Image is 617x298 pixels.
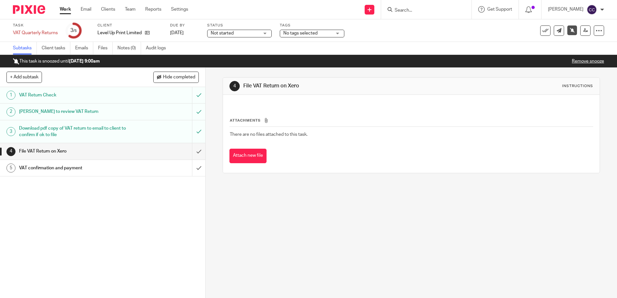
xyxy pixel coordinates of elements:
[60,6,71,13] a: Work
[6,147,15,156] div: 4
[587,5,597,15] img: svg%3E
[117,42,141,55] a: Notes (0)
[554,25,564,36] a: Send new email to Level Up Print Limited
[13,42,37,55] a: Subtasks
[170,23,199,28] label: Due by
[101,6,115,13] a: Clients
[145,30,150,35] i: Open client page
[6,127,15,136] div: 3
[211,31,234,35] span: Not started
[13,23,58,28] label: Task
[19,107,130,116] h1: [PERSON_NAME] to review VAT Return
[81,6,91,13] a: Email
[70,27,77,34] div: 3
[283,31,318,35] span: No tags selected
[192,87,205,103] div: Mark as to do
[97,30,142,36] p: Level Up Print Limited
[69,59,100,64] b: [DATE] 9:00am
[19,146,130,156] h1: File VAT Return on Xero
[280,23,344,28] label: Tags
[42,42,70,55] a: Client tasks
[97,23,162,28] label: Client
[229,149,267,163] button: Attach new file
[192,120,205,143] div: Mark as to do
[153,72,199,83] button: Hide completed
[6,107,15,116] div: 2
[572,59,604,64] a: Remove snooze
[13,58,100,65] p: This task is snoozed until
[230,119,261,122] span: Attachments
[98,42,113,55] a: Files
[567,25,577,35] a: Remove snooze
[171,6,188,13] a: Settings
[230,132,308,137] span: There are no files attached to this task.
[562,84,593,89] div: Instructions
[580,25,591,36] a: Reassign task
[192,160,205,176] div: Mark as done
[19,124,130,140] h1: Download pdf copy of VAT return to email to client to confirm if ok to file
[243,83,425,89] h1: File VAT Return on Xero
[145,6,161,13] a: Reports
[6,164,15,173] div: 5
[229,81,240,91] div: 4
[13,30,58,36] div: VAT Quarterly Returns
[6,91,15,100] div: 1
[394,8,452,14] input: Search
[192,143,205,159] div: Mark as done
[13,5,45,14] img: Pixie
[207,23,272,28] label: Status
[192,104,205,120] div: Mark as to do
[170,31,184,35] span: [DATE]
[146,42,171,55] a: Audit logs
[73,29,77,33] small: /5
[163,75,195,80] span: Hide completed
[19,90,130,100] h1: VAT Return Check
[548,6,583,13] p: [PERSON_NAME]
[487,7,512,12] span: Get Support
[125,6,136,13] a: Team
[6,72,42,83] button: + Add subtask
[75,42,93,55] a: Emails
[19,163,130,173] h1: VAT confirmation and payment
